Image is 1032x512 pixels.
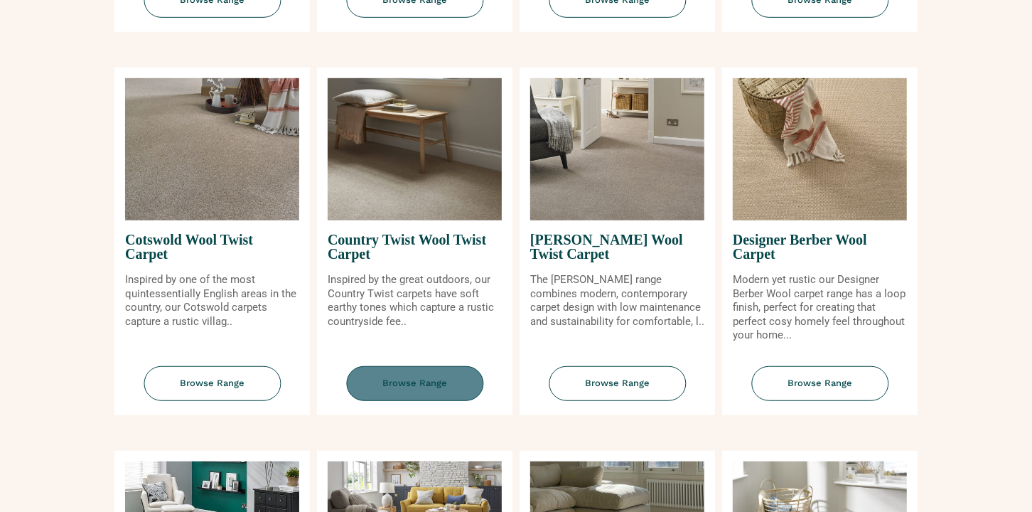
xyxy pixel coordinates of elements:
span: Browse Range [346,366,483,401]
span: Designer Berber Wool Carpet [733,220,907,273]
span: Browse Range [549,366,686,401]
p: Inspired by one of the most quintessentially English areas in the country, our Cotswold carpets c... [125,273,299,329]
img: Craven Wool Twist Carpet [530,78,704,220]
span: Browse Range [751,366,888,401]
span: Cotswold Wool Twist Carpet [125,220,299,273]
span: [PERSON_NAME] Wool Twist Carpet [530,220,704,273]
a: Browse Range [114,366,310,415]
a: Browse Range [520,366,715,415]
img: Designer Berber Wool Carpet [733,78,907,220]
p: Inspired by the great outdoors, our Country Twist carpets have soft earthy tones which capture a ... [328,273,502,329]
span: Country Twist Wool Twist Carpet [328,220,502,273]
a: Browse Range [722,366,918,415]
a: Browse Range [317,366,512,415]
img: Cotswold Wool Twist Carpet [125,78,299,220]
p: Modern yet rustic our Designer Berber Wool carpet range has a loop finish, perfect for creating t... [733,273,907,343]
span: Browse Range [144,366,281,401]
p: The [PERSON_NAME] range combines modern, contemporary carpet design with low maintenance and sust... [530,273,704,329]
img: Country Twist Wool Twist Carpet [328,78,502,220]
